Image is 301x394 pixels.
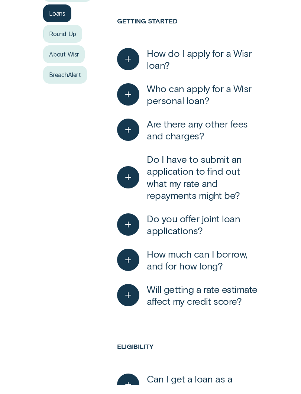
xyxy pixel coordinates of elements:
[43,75,87,93] a: BreachAlert
[117,352,258,376] h3: Eligibility
[147,91,258,116] span: Who can apply for a Wisr personal loan?
[147,257,258,281] span: How much can I borrow, and for how long?
[43,54,85,72] a: About Wisr
[147,222,258,246] span: Do you offer joint loan applications?
[43,13,71,31] a: Loans
[117,26,258,51] h3: Getting started
[147,127,258,151] span: Are there any other fees and charges?
[43,34,82,52] a: Round Up
[117,292,258,316] button: Will getting a rate estimate affect my credit score?
[147,162,258,210] span: Do I have to submit an application to find out what my rate and repayments might be?
[117,91,258,116] button: Who can apply for a Wisr personal loan?
[117,56,258,80] button: How do I apply for a Wisr loan?
[117,222,258,246] button: Do you offer joint loan applications?
[147,56,258,80] span: How do I apply for a Wisr loan?
[117,162,258,210] button: Do I have to submit an application to find out what my rate and repayments might be?
[147,292,258,316] span: Will getting a rate estimate affect my credit score?
[117,127,258,151] button: Are there any other fees and charges?
[117,257,258,281] button: How much can I borrow, and for how long?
